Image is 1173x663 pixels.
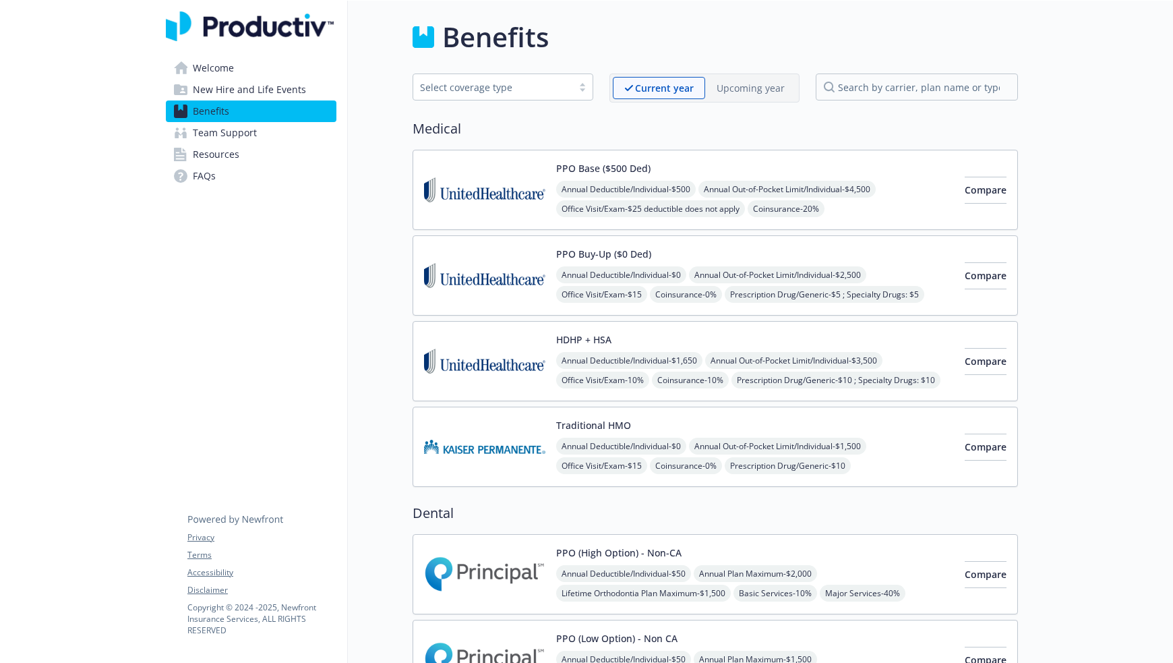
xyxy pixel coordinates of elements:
[965,568,1006,581] span: Compare
[556,352,702,369] span: Annual Deductible/Individual - $1,650
[965,183,1006,196] span: Compare
[965,561,1006,588] button: Compare
[424,546,545,603] img: Principal Financial Group Inc carrier logo
[965,440,1006,453] span: Compare
[698,181,876,198] span: Annual Out-of-Pocket Limit/Individual - $4,500
[413,119,1018,139] h2: Medical
[187,602,336,636] p: Copyright © 2024 - 2025 , Newfront Insurance Services, ALL RIGHTS RESERVED
[193,122,257,144] span: Team Support
[424,418,545,475] img: Kaiser Permanente Insurance Company carrier logo
[689,266,866,283] span: Annual Out-of-Pocket Limit/Individual - $2,500
[556,565,691,582] span: Annual Deductible/Individual - $50
[166,57,336,79] a: Welcome
[965,348,1006,375] button: Compare
[705,352,882,369] span: Annual Out-of-Pocket Limit/Individual - $3,500
[556,181,696,198] span: Annual Deductible/Individual - $500
[725,286,924,303] span: Prescription Drug/Generic - $5 ; Specialty Drugs: $5
[965,262,1006,289] button: Compare
[556,247,651,261] button: PPO Buy-Up ($0 Ded)
[187,549,336,561] a: Terms
[652,372,729,388] span: Coinsurance - 10%
[725,457,851,474] span: Prescription Drug/Generic - $10
[193,57,234,79] span: Welcome
[748,200,824,217] span: Coinsurance - 20%
[731,372,940,388] span: Prescription Drug/Generic - $10 ; Specialty Drugs: $10
[965,355,1006,368] span: Compare
[166,79,336,100] a: New Hire and Life Events
[424,161,545,219] img: United Healthcare Insurance Company carrier logo
[635,81,694,95] p: Current year
[965,269,1006,282] span: Compare
[166,122,336,144] a: Team Support
[166,165,336,187] a: FAQs
[717,81,785,95] p: Upcoming year
[556,418,631,432] button: Traditional HMO
[187,567,336,579] a: Accessibility
[420,80,566,94] div: Select coverage type
[650,286,722,303] span: Coinsurance - 0%
[187,584,336,596] a: Disclaimer
[556,457,647,474] span: Office Visit/Exam - $15
[442,17,549,57] h1: Benefits
[166,100,336,122] a: Benefits
[193,79,306,100] span: New Hire and Life Events
[413,503,1018,523] h2: Dental
[694,565,817,582] span: Annual Plan Maximum - $2,000
[187,531,336,544] a: Privacy
[193,100,229,122] span: Benefits
[689,438,866,455] span: Annual Out-of-Pocket Limit/Individual - $1,500
[556,333,611,347] button: HDHP + HSA
[556,372,649,388] span: Office Visit/Exam - 10%
[733,585,817,602] span: Basic Services - 10%
[556,200,745,217] span: Office Visit/Exam - $25 deductible does not apply
[556,286,647,303] span: Office Visit/Exam - $15
[556,585,731,602] span: Lifetime Orthodontia Plan Maximum - $1,500
[556,631,678,645] button: PPO (Low Option) - Non CA
[965,177,1006,204] button: Compare
[556,266,686,283] span: Annual Deductible/Individual - $0
[556,546,682,560] button: PPO (High Option) - Non-CA
[424,333,545,390] img: United Healthcare Insurance Company carrier logo
[193,144,239,165] span: Resources
[556,161,651,175] button: PPO Base ($500 Ded)
[965,434,1006,461] button: Compare
[820,585,905,602] span: Major Services - 40%
[650,457,722,474] span: Coinsurance - 0%
[193,165,216,187] span: FAQs
[556,438,686,455] span: Annual Deductible/Individual - $0
[424,247,545,304] img: United Healthcare Insurance Company carrier logo
[816,74,1018,100] input: search by carrier, plan name or type
[166,144,336,165] a: Resources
